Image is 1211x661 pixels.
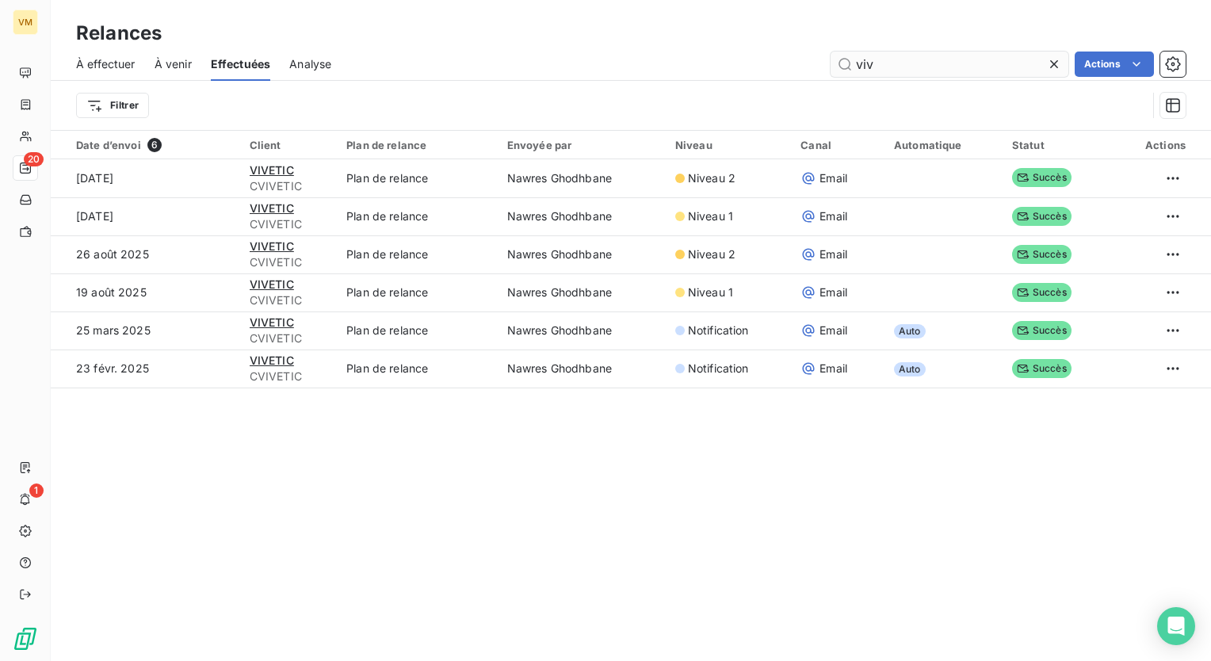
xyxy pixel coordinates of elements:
[250,201,294,215] span: VIVETIC
[24,152,44,166] span: 20
[250,292,327,308] span: CVIVETIC
[250,330,327,346] span: CVIVETIC
[76,138,231,152] div: Date d’envoi
[688,361,749,376] span: Notification
[1012,283,1072,302] span: Succès
[1157,607,1195,645] div: Open Intercom Messenger
[250,353,294,367] span: VIVETIC
[894,324,926,338] span: Auto
[337,350,498,388] td: Plan de relance
[1012,168,1072,187] span: Succès
[13,626,38,651] img: Logo LeanPay
[819,208,847,224] span: Email
[819,361,847,376] span: Email
[51,159,240,197] td: [DATE]
[250,216,327,232] span: CVIVETIC
[688,208,733,224] span: Niveau 1
[688,246,735,262] span: Niveau 2
[76,56,136,72] span: À effectuer
[498,197,666,235] td: Nawres Ghodhbane
[337,311,498,350] td: Plan de relance
[250,254,327,270] span: CVIVETIC
[29,483,44,498] span: 1
[498,350,666,388] td: Nawres Ghodhbane
[250,139,281,151] span: Client
[76,93,149,118] button: Filtrer
[1012,139,1099,151] div: Statut
[894,362,926,376] span: Auto
[51,311,240,350] td: 25 mars 2025
[211,56,271,72] span: Effectuées
[13,10,38,35] div: VM
[507,139,656,151] div: Envoyée par
[819,285,847,300] span: Email
[1075,52,1154,77] button: Actions
[337,235,498,273] td: Plan de relance
[250,277,294,291] span: VIVETIC
[675,139,781,151] div: Niveau
[819,246,847,262] span: Email
[1012,207,1072,226] span: Succès
[337,273,498,311] td: Plan de relance
[289,56,331,72] span: Analyse
[831,52,1068,77] input: Rechercher
[498,159,666,197] td: Nawres Ghodhbane
[337,197,498,235] td: Plan de relance
[688,170,735,186] span: Niveau 2
[1118,139,1186,151] div: Actions
[819,323,847,338] span: Email
[800,139,875,151] div: Canal
[819,170,847,186] span: Email
[51,350,240,388] td: 23 févr. 2025
[51,197,240,235] td: [DATE]
[250,369,327,384] span: CVIVETIC
[250,239,294,253] span: VIVETIC
[51,235,240,273] td: 26 août 2025
[498,311,666,350] td: Nawres Ghodhbane
[147,138,162,152] span: 6
[498,273,666,311] td: Nawres Ghodhbane
[51,273,240,311] td: 19 août 2025
[250,178,327,194] span: CVIVETIC
[155,56,192,72] span: À venir
[1012,359,1072,378] span: Succès
[894,139,993,151] div: Automatique
[250,315,294,329] span: VIVETIC
[498,235,666,273] td: Nawres Ghodhbane
[337,159,498,197] td: Plan de relance
[688,323,749,338] span: Notification
[346,139,488,151] div: Plan de relance
[1012,245,1072,264] span: Succès
[1012,321,1072,340] span: Succès
[250,163,294,177] span: VIVETIC
[688,285,733,300] span: Niveau 1
[76,19,162,48] h3: Relances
